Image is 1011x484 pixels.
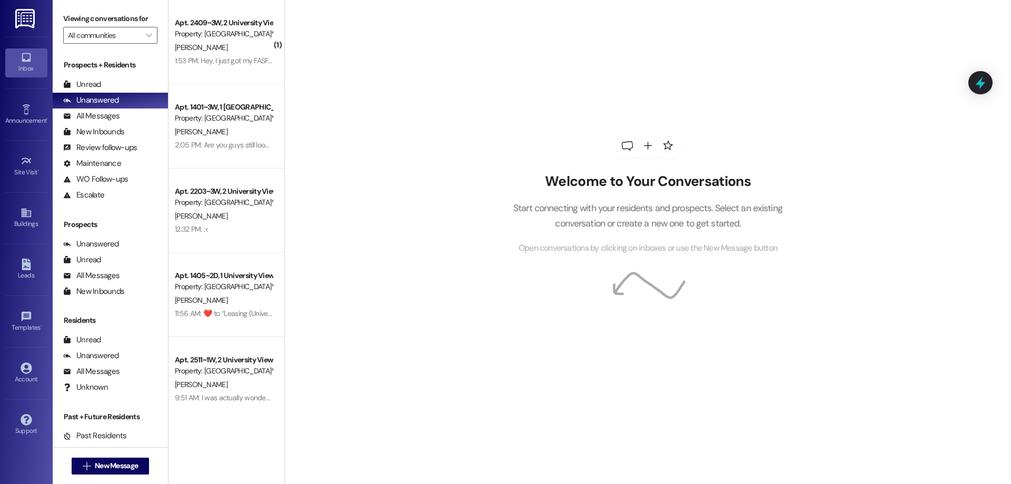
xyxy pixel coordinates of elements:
span: • [47,115,48,123]
div: Residents [53,315,168,326]
div: 2:05 PM: Are you guys still looking for help? [175,140,306,150]
div: Unread [63,254,101,265]
div: Escalate [63,190,104,201]
input: All communities [68,27,141,44]
div: Prospects [53,219,168,230]
div: Unanswered [63,350,119,361]
div: Property: [GEOGRAPHIC_DATA]* [175,28,272,39]
div: Review follow-ups [63,142,137,153]
span: [PERSON_NAME] [175,380,227,389]
a: Site Visit • [5,152,47,181]
i:  [83,462,91,470]
a: Support [5,411,47,439]
div: Unanswered [63,95,119,106]
div: Apt. 1401~3W, 1 [GEOGRAPHIC_DATA] [175,102,272,113]
div: Property: [GEOGRAPHIC_DATA]* [175,113,272,124]
div: Prospects + Residents [53,60,168,71]
div: WO Follow-ups [63,174,128,185]
span: [PERSON_NAME] [175,43,227,52]
a: Leads [5,255,47,284]
a: Account [5,359,47,388]
span: [PERSON_NAME] [175,211,227,221]
div: 11:56 AM: ​❤️​ to “ Leasing (University View Rexburg*): It includes fixing lightbulbs, plumbing a... [175,309,620,318]
div: Property: [GEOGRAPHIC_DATA]* [175,366,272,377]
span: • [41,322,42,330]
div: Maintenance [63,158,121,169]
span: • [38,167,39,174]
div: Unread [63,79,101,90]
span: [PERSON_NAME] [175,295,227,305]
p: Start connecting with your residents and prospects. Select an existing conversation or create a n... [497,201,798,231]
span: Open conversations by clicking on inboxes or use the New Message button [519,242,777,255]
i:  [146,31,152,39]
div: Unread [63,334,101,345]
div: All Messages [63,111,120,122]
div: Past + Future Residents [53,411,168,422]
div: New Inbounds [63,126,124,137]
div: 9:51 AM: I was actually wondering if I could extend my lease could I come talk to you guys after ... [175,393,530,402]
img: ResiDesk Logo [15,9,37,28]
span: New Message [95,460,138,471]
div: 12:32 PM: :< [175,224,209,234]
a: Buildings [5,204,47,232]
div: All Messages [63,270,120,281]
div: Apt. 2409~3W, 2 University View Rexburg [175,17,272,28]
div: New Inbounds [63,286,124,297]
h2: Welcome to Your Conversations [497,173,798,190]
div: Property: [GEOGRAPHIC_DATA]* [175,197,272,208]
div: Apt. 1405~2D, 1 University View Rexburg [175,270,272,281]
label: Viewing conversations for [63,11,157,27]
div: Past Residents [63,430,127,441]
div: All Messages [63,366,120,377]
a: Templates • [5,308,47,336]
div: Unanswered [63,239,119,250]
a: Inbox [5,48,47,77]
div: Apt. 2203~3W, 2 University View Rexburg [175,186,272,197]
div: Unknown [63,382,108,393]
div: Property: [GEOGRAPHIC_DATA]* [175,281,272,292]
button: New Message [72,458,150,475]
div: Apt. 2511~1W, 2 University View Rexburg [175,354,272,366]
div: 1:53 PM: Hey, I just got my FASFA money, and I'm wanting to put the rest that I owe for the semes... [175,56,765,65]
span: [PERSON_NAME] [175,127,227,136]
